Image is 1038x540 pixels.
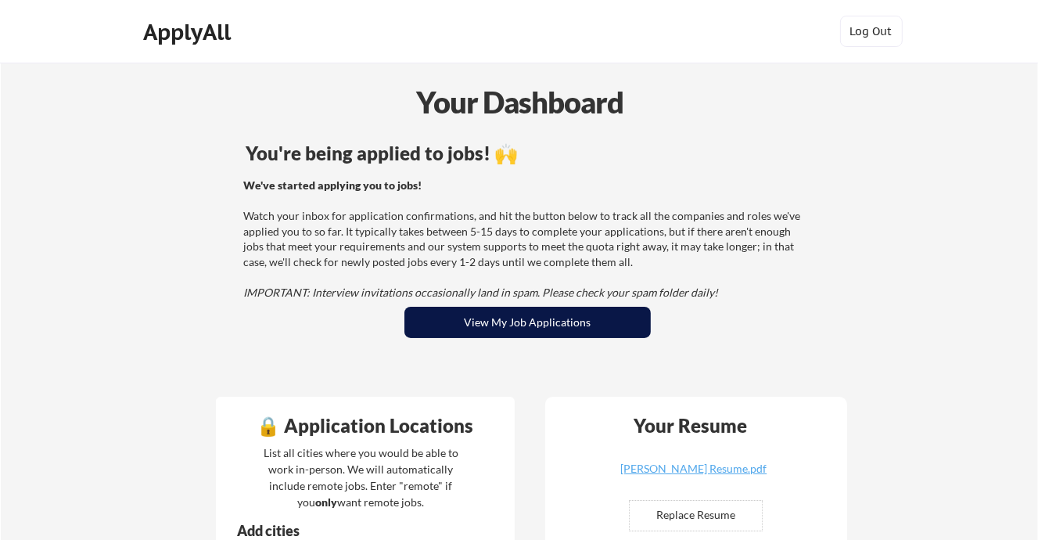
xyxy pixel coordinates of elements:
[237,524,475,538] div: Add cities
[404,307,651,338] button: View My Job Applications
[253,445,469,510] div: List all cities where you would be able to work in-person. We will automatically include remote j...
[243,286,718,299] em: IMPORTANT: Interview invitations occasionally land in spam. Please check your spam folder daily!
[243,178,807,301] div: Watch your inbox for application confirmations, and hit the button below to track all the compani...
[601,463,787,488] a: [PERSON_NAME] Resume.pdf
[601,463,787,474] div: [PERSON_NAME] Resume.pdf
[840,16,903,47] button: Log Out
[246,144,810,163] div: You're being applied to jobs! 🙌
[613,416,768,435] div: Your Resume
[243,178,422,192] strong: We've started applying you to jobs!
[144,19,236,45] div: ApplyAll
[2,80,1038,124] div: Your Dashboard
[220,416,511,435] div: 🔒 Application Locations
[315,495,337,509] strong: only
